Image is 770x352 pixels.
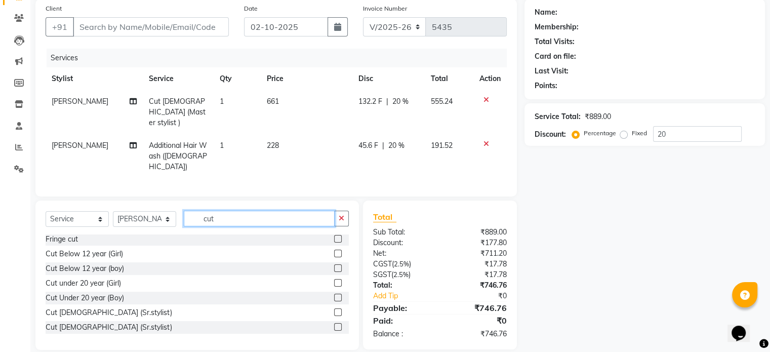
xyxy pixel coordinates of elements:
[366,315,440,327] div: Paid:
[352,67,425,90] th: Disc
[267,97,279,106] span: 661
[535,66,569,76] div: Last Visit:
[366,227,440,238] div: Sub Total:
[244,4,258,13] label: Date
[584,129,616,138] label: Percentage
[535,129,566,140] div: Discount:
[473,67,507,90] th: Action
[261,67,352,90] th: Price
[366,248,440,259] div: Net:
[440,227,514,238] div: ₹889.00
[46,307,172,318] div: Cut [DEMOGRAPHIC_DATA] (Sr.stylist)
[632,129,647,138] label: Fixed
[46,67,143,90] th: Stylist
[431,97,453,106] span: 555.24
[535,111,581,122] div: Service Total:
[431,141,453,150] span: 191.52
[535,7,557,18] div: Name:
[373,212,396,222] span: Total
[535,22,579,32] div: Membership:
[392,96,409,107] span: 20 %
[727,311,760,342] iframe: chat widget
[46,278,121,289] div: Cut under 20 year (Girl)
[220,141,224,150] span: 1
[366,280,440,291] div: Total:
[47,49,514,67] div: Services
[46,17,74,36] button: +91
[440,329,514,339] div: ₹746.76
[366,302,440,314] div: Payable:
[440,280,514,291] div: ₹746.76
[363,4,407,13] label: Invoice Number
[386,96,388,107] span: |
[358,96,382,107] span: 132.2 F
[46,263,124,274] div: Cut Below 12 year (boy)
[535,36,575,47] div: Total Visits:
[52,97,108,106] span: [PERSON_NAME]
[440,259,514,269] div: ₹17.78
[366,238,440,248] div: Discount:
[425,67,473,90] th: Total
[149,97,206,127] span: Cut [DEMOGRAPHIC_DATA] (Master stylist )
[366,259,440,269] div: ( )
[366,329,440,339] div: Balance :
[388,140,404,151] span: 20 %
[46,4,62,13] label: Client
[267,141,279,150] span: 228
[535,81,557,91] div: Points:
[452,291,514,301] div: ₹0
[220,97,224,106] span: 1
[585,111,611,122] div: ₹889.00
[440,269,514,280] div: ₹17.78
[440,248,514,259] div: ₹711.20
[46,293,124,303] div: Cut Under 20 year (Boy)
[46,234,78,245] div: Fringe cut
[373,270,391,279] span: SGST
[366,291,452,301] a: Add Tip
[214,67,261,90] th: Qty
[382,140,384,151] span: |
[393,270,409,279] span: 2.5%
[184,211,335,226] input: Search or Scan
[358,140,378,151] span: 45.6 F
[73,17,229,36] input: Search by Name/Mobile/Email/Code
[143,67,214,90] th: Service
[46,322,172,333] div: Cut [DEMOGRAPHIC_DATA] (Sr.stylist)
[440,238,514,248] div: ₹177.80
[394,260,409,268] span: 2.5%
[373,259,392,268] span: CGST
[52,141,108,150] span: [PERSON_NAME]
[366,269,440,280] div: ( )
[535,51,576,62] div: Card on file:
[440,302,514,314] div: ₹746.76
[440,315,514,327] div: ₹0
[46,249,123,259] div: Cut Below 12 year (Girl)
[149,141,207,171] span: Additional Hair Wash ([DEMOGRAPHIC_DATA])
